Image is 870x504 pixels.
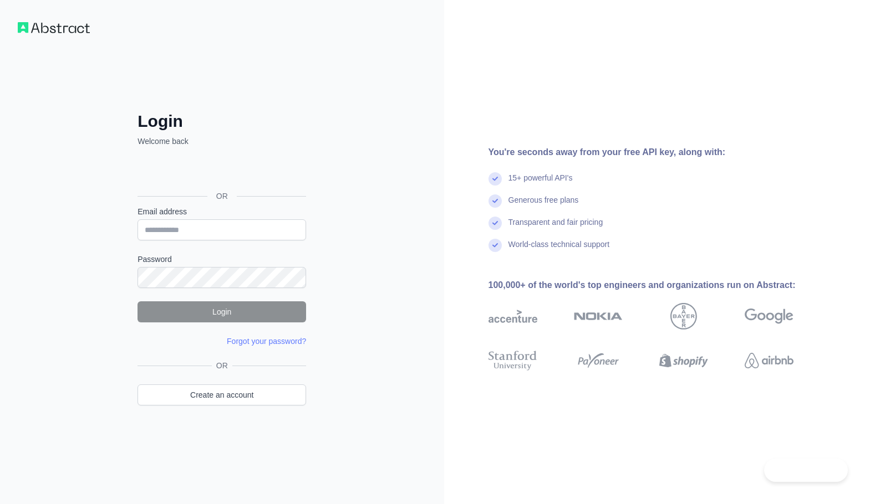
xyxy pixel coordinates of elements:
label: Password [138,254,306,265]
img: airbnb [745,348,793,373]
img: nokia [574,303,623,330]
img: check mark [489,172,502,186]
button: Login [138,301,306,322]
img: shopify [659,348,708,373]
img: Workflow [18,22,90,33]
a: Forgot your password? [227,337,306,346]
div: Transparent and fair pricing [508,217,603,239]
img: google [745,303,793,330]
span: OR [207,191,237,202]
img: stanford university [489,348,537,373]
img: check mark [489,194,502,208]
span: OR [212,360,232,371]
img: payoneer [574,348,623,373]
p: Welcome back [138,136,306,147]
label: Email address [138,206,306,217]
div: You're seconds away from your free API key, along with: [489,146,829,159]
img: bayer [670,303,697,330]
img: accenture [489,303,537,330]
h2: Login [138,111,306,131]
a: Create an account [138,384,306,405]
div: World-class technical support [508,239,610,261]
div: 15+ powerful API's [508,172,573,194]
div: Generous free plans [508,194,579,217]
img: check mark [489,217,502,230]
div: 100,000+ of the world's top engineers and organizations run on Abstract: [489,279,829,292]
iframe: Sign in with Google Button [132,159,309,183]
iframe: Toggle Customer Support [764,459,848,482]
img: check mark [489,239,502,252]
